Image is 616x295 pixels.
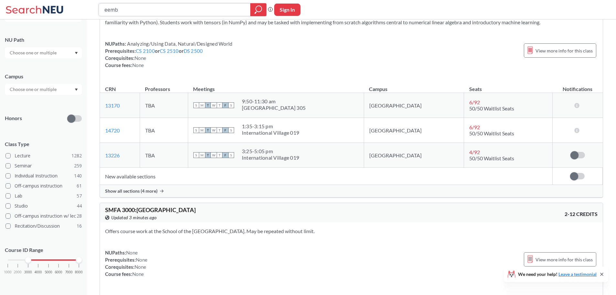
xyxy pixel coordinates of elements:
[105,127,120,133] a: 14720
[250,3,266,16] div: magnifying glass
[469,99,480,105] span: 6 / 92
[105,188,157,194] span: Show all sections (4 more)
[100,168,552,185] td: New available sections
[205,152,211,158] span: T
[518,272,597,277] span: We need your help!
[228,102,234,108] span: S
[254,5,262,14] svg: magnifying glass
[14,270,22,274] span: 2000
[132,62,144,68] span: None
[77,192,82,199] span: 57
[77,182,82,189] span: 61
[6,85,61,93] input: Choose one or multiple
[552,79,602,93] th: Notifications
[242,98,306,105] div: 9:50 - 11:30 am
[199,102,205,108] span: M
[184,48,203,54] a: DS 2500
[205,102,211,108] span: T
[364,143,464,168] td: [GEOGRAPHIC_DATA]
[469,155,514,161] span: 50/50 Waitlist Seats
[222,102,228,108] span: F
[136,48,155,54] a: CS 2100
[364,93,464,118] td: [GEOGRAPHIC_DATA]
[274,4,300,16] button: Sign In
[364,118,464,143] td: [GEOGRAPHIC_DATA]
[5,141,82,148] span: Class Type
[77,222,82,230] span: 16
[469,130,514,136] span: 50/50 Waitlist Seats
[136,257,147,263] span: None
[469,105,514,111] span: 50/50 Waitlist Seats
[5,36,82,43] div: NU Path
[188,79,364,93] th: Meetings
[5,212,82,220] label: Off-campus instruction w/ lec
[211,102,217,108] span: W
[6,49,61,57] input: Choose one or multiple
[5,162,82,170] label: Seminar
[24,270,32,274] span: 3000
[228,127,234,133] span: S
[242,130,299,136] div: International Village 019
[55,270,62,274] span: 6000
[105,249,147,278] div: NUPaths: Prerequisites: Corequisites: Course fees:
[364,79,464,93] th: Campus
[135,55,146,61] span: None
[105,85,116,93] div: CRN
[34,270,42,274] span: 4000
[242,105,306,111] div: [GEOGRAPHIC_DATA] 305
[242,148,299,154] div: 3:25 - 5:05 pm
[75,88,78,91] svg: Dropdown arrow
[77,202,82,210] span: 44
[5,152,82,160] label: Lecture
[5,115,22,122] p: Honors
[211,127,217,133] span: W
[45,270,52,274] span: 5000
[217,102,222,108] span: T
[242,154,299,161] div: International Village 019
[535,255,593,264] span: View more info for this class
[4,270,12,274] span: 1000
[160,48,179,54] a: CS 2510
[105,102,120,108] a: 13170
[211,152,217,158] span: W
[5,182,82,190] label: Off-campus instruction
[65,270,73,274] span: 7000
[5,172,82,180] label: Individual Instruction
[126,41,232,47] span: Analyzing/Using Data, Natural/Designed World
[140,118,188,143] td: TBA
[5,73,82,80] div: Campus
[5,222,82,230] label: Recitation/Discussion
[217,152,222,158] span: T
[74,162,82,169] span: 259
[222,152,228,158] span: F
[126,250,138,255] span: None
[5,202,82,210] label: Studio
[5,47,82,58] div: Dropdown arrow
[105,40,232,69] div: NUPaths: Prerequisites: or or Corequisites: Course fees:
[140,79,188,93] th: Professors
[5,84,82,95] div: Dropdown arrow
[140,143,188,168] td: TBA
[228,152,234,158] span: S
[135,264,146,270] span: None
[469,149,480,155] span: 4 / 92
[111,214,157,221] span: Updated 3 minutes ago
[199,152,205,158] span: M
[140,93,188,118] td: TBA
[105,228,598,235] section: Offers course work at the School of the [GEOGRAPHIC_DATA]. May be repeated without limit.
[77,212,82,220] span: 28
[105,152,120,158] a: 13226
[217,127,222,133] span: T
[242,123,299,130] div: 1:35 - 3:15 pm
[74,172,82,179] span: 140
[75,270,83,274] span: 8000
[469,124,480,130] span: 6 / 92
[193,102,199,108] span: S
[558,271,597,277] a: Leave a testimonial
[5,246,82,254] p: Course ID Range
[222,127,228,133] span: F
[105,206,196,213] span: SMFA 3000 : [GEOGRAPHIC_DATA]
[205,127,211,133] span: T
[5,192,82,200] label: Lab
[104,4,246,15] input: Class, professor, course number, "phrase"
